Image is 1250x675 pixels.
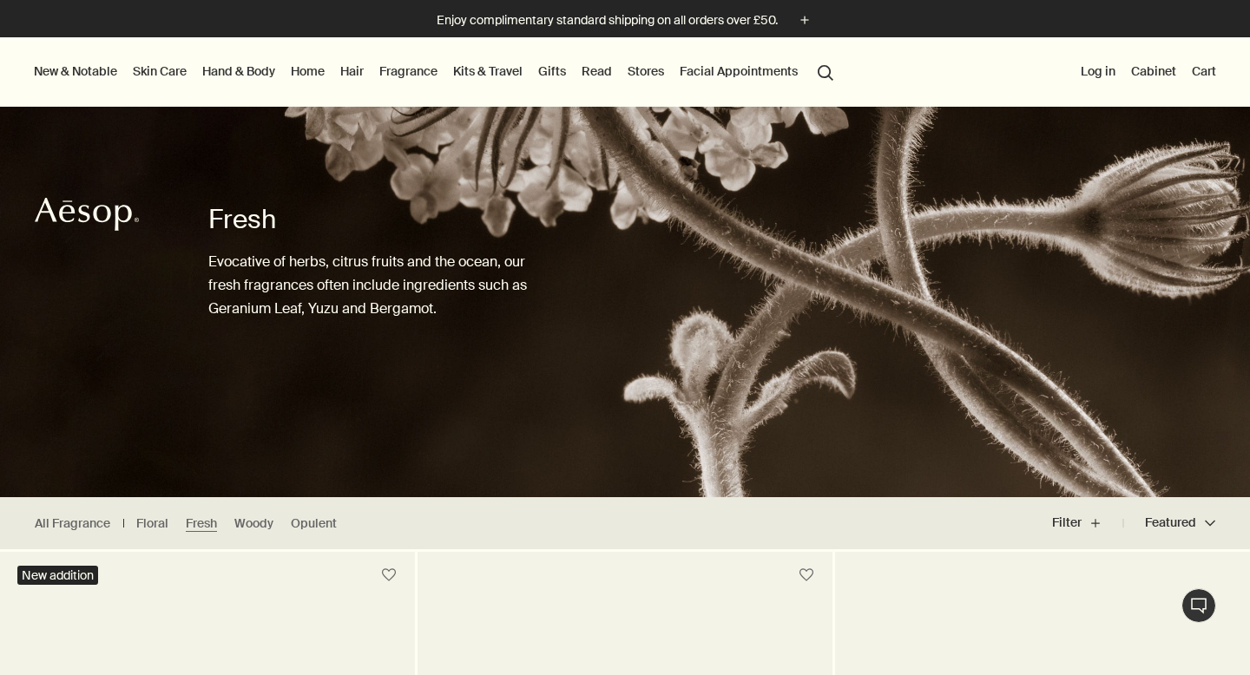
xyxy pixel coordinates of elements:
[291,515,337,532] a: Opulent
[676,60,801,82] a: Facial Appointments
[791,560,822,591] button: Save to cabinet
[535,60,569,82] a: Gifts
[129,60,190,82] a: Skin Care
[337,60,367,82] a: Hair
[136,515,168,532] a: Floral
[1123,502,1215,544] button: Featured
[208,202,556,237] h1: Fresh
[30,37,841,107] nav: primary
[1128,60,1180,82] a: Cabinet
[373,560,405,591] button: Save to cabinet
[1052,502,1123,544] button: Filter
[186,515,217,532] a: Fresh
[199,60,279,82] a: Hand & Body
[208,250,556,321] p: Evocative of herbs, citrus fruits and the ocean, our fresh fragrances often include ingredients s...
[30,193,143,240] a: Aesop
[1077,37,1220,107] nav: supplementary
[1181,588,1216,623] button: Live Assistance
[1188,60,1220,82] button: Cart
[810,55,841,88] button: Open search
[234,515,273,532] a: Woody
[624,60,668,82] button: Stores
[376,60,441,82] a: Fragrance
[450,60,526,82] a: Kits & Travel
[437,11,778,29] p: Enjoy complimentary standard shipping on all orders over £50.
[287,60,328,82] a: Home
[30,60,121,82] button: New & Notable
[35,515,110,532] a: All Fragrance
[437,10,814,30] button: Enjoy complimentary standard shipping on all orders over £50.
[1077,60,1119,82] button: Log in
[35,197,139,232] svg: Aesop
[578,60,615,82] a: Read
[17,566,98,585] div: New addition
